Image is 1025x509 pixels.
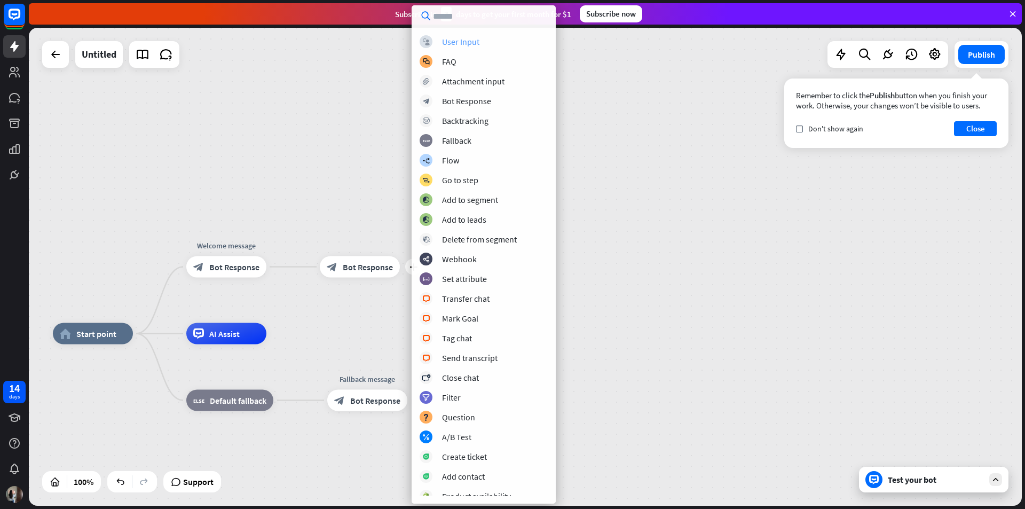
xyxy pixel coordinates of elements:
[442,135,471,146] div: Fallback
[209,328,240,339] span: AI Assist
[423,38,430,45] i: block_user_input
[870,90,895,100] span: Publish
[442,76,504,87] div: Attachment input
[9,393,20,401] div: days
[319,374,415,385] div: Fallback message
[422,355,430,362] i: block_livechat
[442,471,485,482] div: Add contact
[423,118,430,124] i: block_backtracking
[442,56,456,67] div: FAQ
[423,137,430,144] i: block_fallback
[888,474,984,485] div: Test your bot
[442,96,491,106] div: Bot Response
[193,395,204,406] i: block_fallback
[422,315,430,322] i: block_livechat
[442,432,471,442] div: A/B Test
[442,313,478,324] div: Mark Goal
[422,295,430,302] i: block_livechat
[580,5,642,22] div: Subscribe now
[808,124,863,134] span: Don't show again
[76,328,116,339] span: Start point
[442,372,479,383] div: Close chat
[442,392,461,403] div: Filter
[183,473,214,490] span: Support
[9,383,20,393] div: 14
[209,262,259,272] span: Bot Response
[9,4,41,36] button: Open LiveChat chat widget
[350,395,400,406] span: Bot Response
[442,175,478,185] div: Go to step
[178,240,274,251] div: Welcome message
[422,177,430,184] i: block_goto
[395,7,571,21] div: Subscribe in days to get your first month for $1
[193,262,204,272] i: block_bot_response
[442,36,479,47] div: User Input
[442,412,475,422] div: Question
[442,115,488,126] div: Backtracking
[442,273,487,284] div: Set attribute
[423,276,430,283] i: block_set_attribute
[423,256,430,263] i: webhooks
[334,395,345,406] i: block_bot_response
[423,236,430,243] i: block_delete_from_segment
[423,414,429,421] i: block_question
[442,155,459,166] div: Flow
[442,353,498,363] div: Send transcript
[409,263,417,271] i: plus
[796,90,997,111] div: Remember to click the button when you finish your work. Otherwise, your changes won’t be visible ...
[422,157,430,164] i: builder_tree
[442,293,490,304] div: Transfer chat
[422,394,430,401] i: filter
[422,335,430,342] i: block_livechat
[442,254,477,264] div: Webhook
[442,491,511,502] div: Product availability
[60,328,71,339] i: home_2
[958,45,1005,64] button: Publish
[442,234,517,245] div: Delete from segment
[327,262,337,272] i: block_bot_response
[70,473,97,490] div: 100%
[343,262,393,272] span: Bot Response
[442,214,486,225] div: Add to leads
[442,451,487,462] div: Create ticket
[442,333,472,343] div: Tag chat
[210,395,266,406] span: Default fallback
[423,434,430,441] i: block_ab_testing
[423,98,430,105] i: block_bot_response
[423,58,430,65] i: block_faq
[954,121,997,136] button: Close
[422,197,430,203] i: block_add_to_segment
[3,381,26,403] a: 14 days
[423,78,430,85] i: block_attachment
[82,41,116,68] div: Untitled
[422,374,430,381] i: block_close_chat
[442,194,498,205] div: Add to segment
[422,216,430,223] i: block_add_to_segment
